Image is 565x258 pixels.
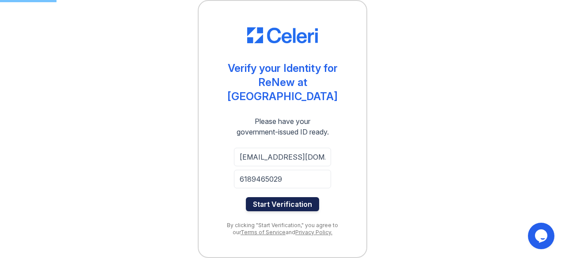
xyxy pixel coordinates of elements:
[234,148,331,166] input: Email
[221,116,345,137] div: Please have your government-issued ID ready.
[234,170,331,188] input: Phone
[528,223,556,249] iframe: chat widget
[295,229,332,236] a: Privacy Policy.
[216,222,349,236] div: By clicking "Start Verification," you agree to our and
[216,61,349,104] div: Verify your Identity for ReNew at [GEOGRAPHIC_DATA]
[246,197,319,211] button: Start Verification
[241,229,286,236] a: Terms of Service
[247,27,318,43] img: CE_Logo_Blue-a8612792a0a2168367f1c8372b55b34899dd931a85d93a1a3d3e32e68fde9ad4.png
